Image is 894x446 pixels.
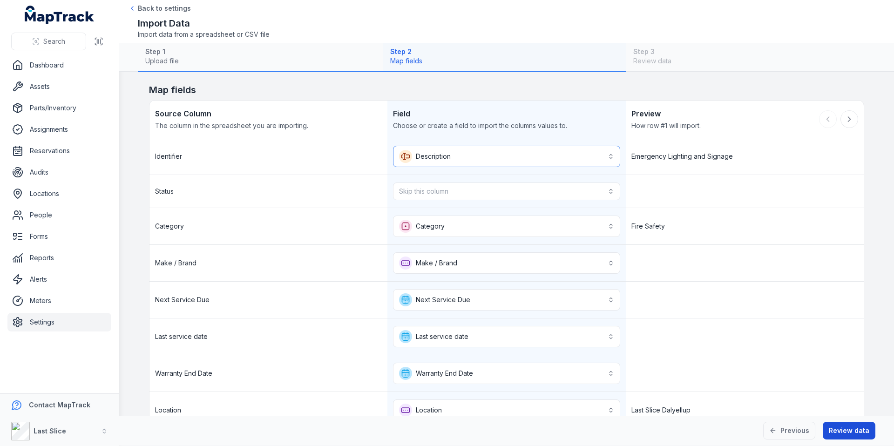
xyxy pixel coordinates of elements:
span: Upload file [145,56,375,66]
a: Reservations [7,142,111,160]
button: Description [393,146,620,167]
button: Previous [763,422,815,439]
strong: Step 2 [390,47,619,56]
a: Forms [7,227,111,246]
a: Assets [7,77,111,96]
a: Dashboard [7,56,111,74]
button: Location [393,399,620,421]
button: Last service date [393,326,620,347]
a: MapTrack [25,6,95,24]
span: Import data from a spreadsheet or CSV file [138,30,270,39]
span: Location [155,405,181,415]
strong: Last Slice [34,427,66,435]
span: How row #1 will import. [631,121,819,130]
button: Skip this column [393,182,620,200]
button: Category [393,216,620,237]
button: Warranty End Date [393,363,620,384]
a: Back to settings [129,4,191,13]
span: Make / Brand [155,258,196,268]
span: Choose or create a field to import the columns values to. [393,121,620,130]
a: Reports [7,249,111,267]
span: Status [155,187,174,196]
a: Audits [7,163,111,182]
a: Meters [7,291,111,310]
span: Next Service Due [155,295,210,304]
a: Alerts [7,270,111,289]
span: Back to settings [138,4,191,13]
span: Search [43,37,65,46]
strong: Contact MapTrack [29,401,90,409]
strong: Preview [631,108,819,119]
span: Identifier [155,152,182,161]
strong: Source Column [155,108,382,119]
a: Settings [7,313,111,331]
h2: Map fields [149,83,864,96]
span: Warranty End Date [155,369,212,378]
strong: Field [393,108,620,119]
a: Locations [7,184,111,203]
strong: Step 1 [145,47,375,56]
a: People [7,206,111,224]
button: Make / Brand [393,252,620,274]
a: Parts/Inventory [7,99,111,117]
span: Map fields [390,56,619,66]
span: Category [155,222,184,231]
button: Next Service Due [393,289,620,311]
button: Search [11,33,86,50]
span: The column in the spreadsheet you are importing. [155,121,382,130]
a: Assignments [7,120,111,139]
h2: Import Data [138,17,270,30]
span: Last service date [155,332,208,341]
button: Step 1Upload file [138,43,383,72]
button: Review data [823,422,875,439]
button: Step 2Map fields [383,43,626,72]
